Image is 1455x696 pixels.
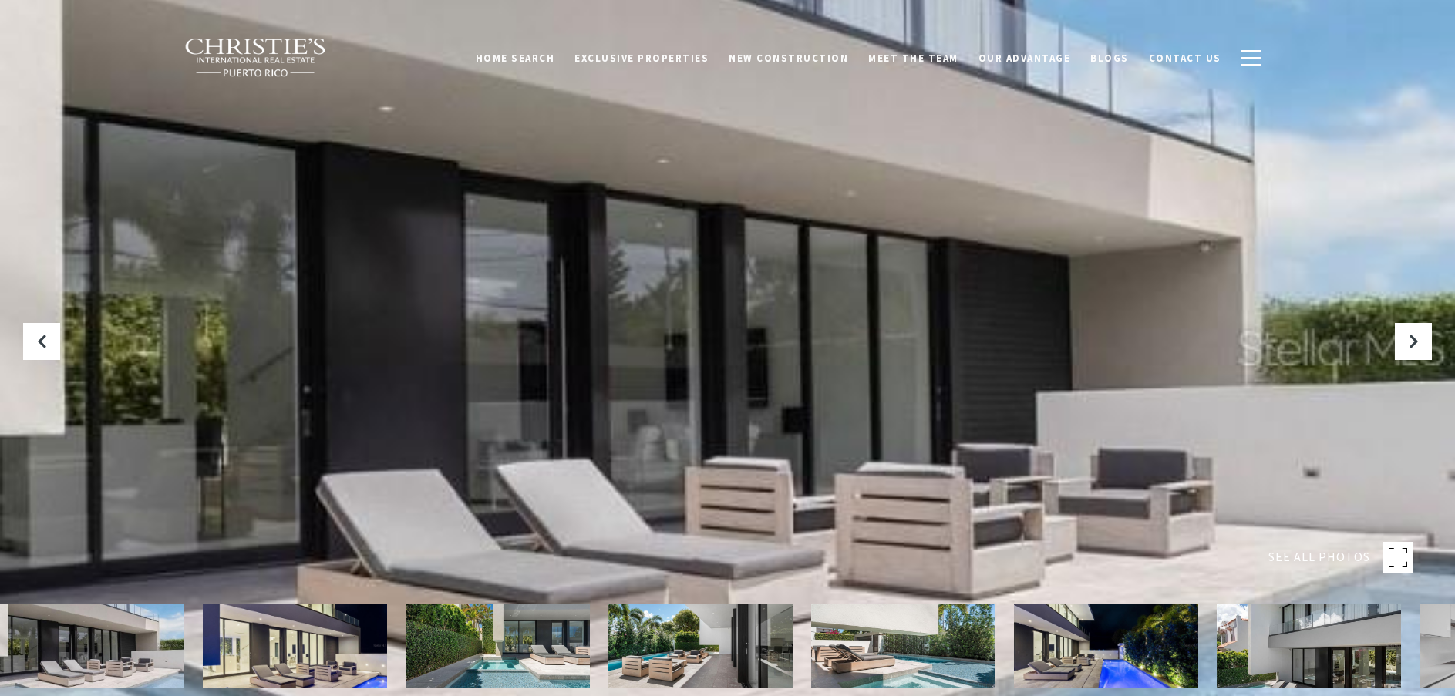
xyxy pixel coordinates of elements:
[719,42,858,72] a: New Construction
[1268,547,1370,567] span: SEE ALL PHOTOS
[1217,604,1401,688] img: 12 SANTA ANA
[184,38,328,78] img: Christie's International Real Estate black text logo
[1080,42,1139,72] a: Blogs
[858,42,968,72] a: Meet the Team
[406,604,590,688] img: 12 SANTA ANA
[1014,604,1198,688] img: 12 SANTA ANA
[203,604,387,688] img: 12 SANTA ANA
[608,604,793,688] img: 12 SANTA ANA
[811,604,995,688] img: 12 SANTA ANA
[978,50,1071,63] span: Our Advantage
[1149,50,1221,63] span: Contact Us
[968,42,1081,72] a: Our Advantage
[466,42,565,72] a: Home Search
[564,42,719,72] a: Exclusive Properties
[1090,50,1129,63] span: Blogs
[729,50,848,63] span: New Construction
[574,50,709,63] span: Exclusive Properties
